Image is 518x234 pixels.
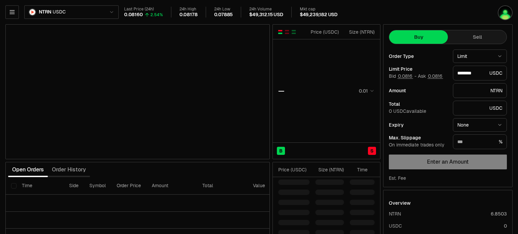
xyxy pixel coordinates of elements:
[249,7,283,12] div: 24h Volume
[39,9,51,15] span: NTRN
[389,223,402,229] div: USDC
[389,123,448,127] div: Expiry
[111,177,146,195] th: Order Price
[53,9,65,15] span: USDC
[146,177,197,195] th: Amount
[357,87,375,95] button: 0.01
[300,12,338,18] div: $49,239,182 USD
[397,73,413,79] button: 0.0816
[248,177,270,195] th: Value
[453,101,507,115] div: USDC
[389,200,411,206] div: Overview
[64,177,84,195] th: Side
[418,73,443,79] span: Ask
[448,30,507,44] button: Sell
[278,29,283,35] button: Show Buy and Sell Orders
[150,12,163,18] div: 2.54%
[389,210,401,217] div: NTRN
[389,108,426,114] span: 0 USDC available
[84,177,111,195] th: Symbol
[498,6,512,20] img: Gigatronek
[11,183,17,189] button: Select all
[389,67,448,71] div: Limit Price
[6,25,269,159] iframe: Financial Chart
[300,7,338,12] div: Mkt cap
[389,102,448,106] div: Total
[214,7,233,12] div: 24h Low
[48,163,90,176] button: Order History
[389,88,448,93] div: Amount
[124,12,143,18] div: 0.08160
[389,135,448,140] div: Max. Slippage
[124,7,163,12] div: Last Price (24h)
[345,29,375,35] div: Size ( NTRN )
[389,54,448,59] div: Order Type
[370,147,374,154] span: S
[453,83,507,98] div: NTRN
[389,30,448,44] button: Buy
[453,49,507,63] button: Limit
[309,29,339,35] div: Price ( USDC )
[427,73,443,79] button: 0.0816
[453,134,507,149] div: %
[8,163,48,176] button: Open Orders
[350,166,368,173] div: Time
[389,142,448,148] div: On immediate trades only
[491,210,507,217] div: 6.8503
[291,29,296,35] button: Show Buy Orders Only
[279,147,283,154] span: B
[179,12,198,18] div: 0.08178
[278,86,284,96] div: —
[284,29,290,35] button: Show Sell Orders Only
[278,166,310,173] div: Price ( USDC )
[17,177,64,195] th: Time
[249,12,283,18] div: $49,312.15 USD
[453,118,507,132] button: None
[315,166,344,173] div: Size ( NTRN )
[389,73,416,79] span: Bid -
[179,7,198,12] div: 24h High
[214,12,233,18] div: 0.07885
[197,177,248,195] th: Total
[389,175,406,181] div: Est. Fee
[29,9,35,15] img: NTRN Logo
[453,66,507,80] div: USDC
[504,223,507,229] div: 0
